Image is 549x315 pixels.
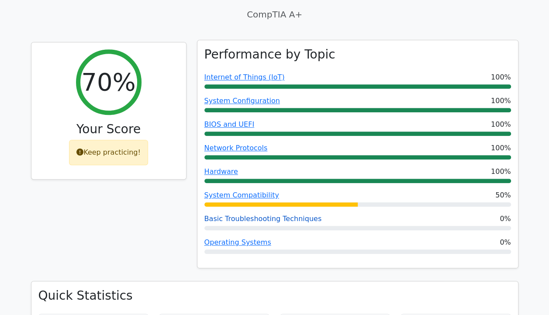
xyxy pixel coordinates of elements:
[491,166,511,177] span: 100%
[69,140,148,165] div: Keep practicing!
[204,238,271,246] a: Operating Systems
[495,190,511,201] span: 50%
[204,144,268,152] a: Network Protocols
[204,47,335,62] h3: Performance by Topic
[491,72,511,83] span: 100%
[204,191,279,199] a: System Compatibility
[491,119,511,130] span: 100%
[500,214,511,224] span: 0%
[81,67,135,97] h2: 70%
[204,215,322,223] a: Basic Troubleshooting Techniques
[204,120,254,128] a: BIOS and UEFI
[38,122,179,137] h3: Your Score
[38,288,511,303] h3: Quick Statistics
[500,237,511,248] span: 0%
[204,73,285,81] a: Internet of Things (IoT)
[491,143,511,153] span: 100%
[491,96,511,106] span: 100%
[31,8,518,21] p: CompTIA A+
[204,97,280,105] a: System Configuration
[204,167,238,176] a: Hardware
